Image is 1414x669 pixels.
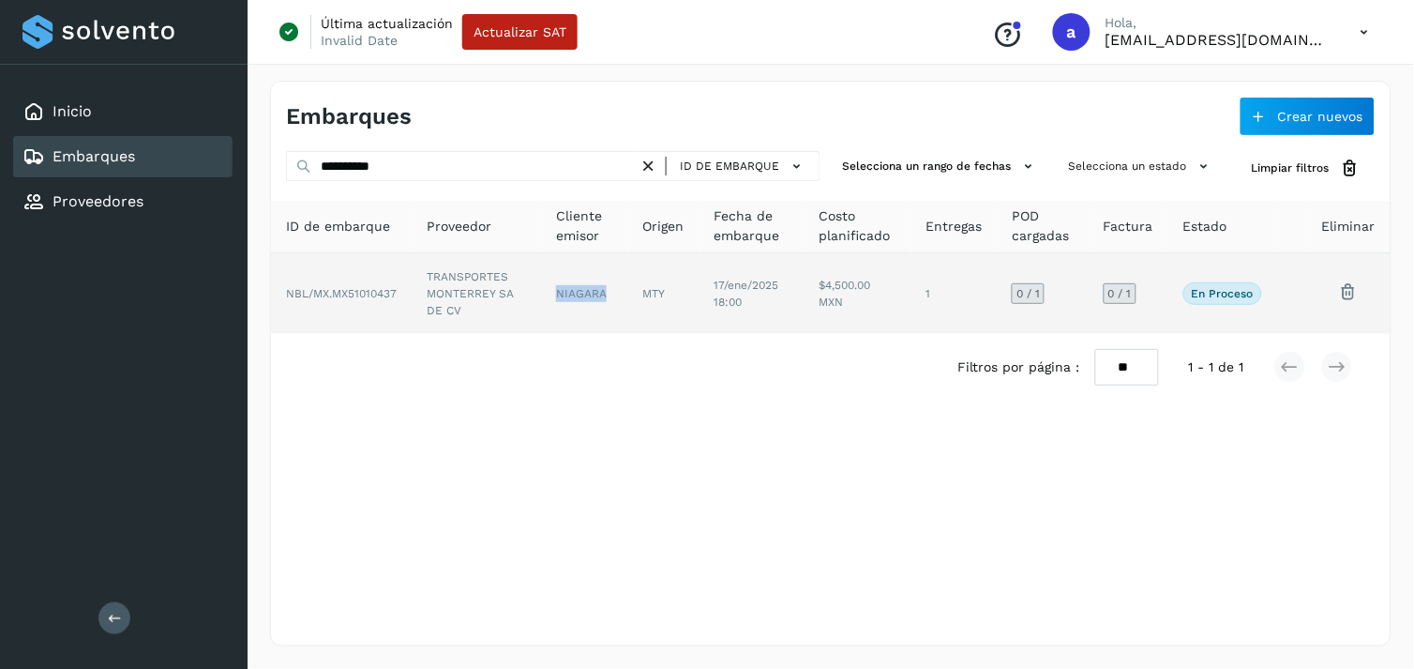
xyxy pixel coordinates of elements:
span: POD cargadas [1012,206,1074,246]
span: Costo planificado [819,206,895,246]
a: Proveedores [53,192,143,210]
h4: Embarques [286,103,412,130]
p: En proceso [1192,287,1254,300]
td: MTY [628,253,699,334]
p: Invalid Date [321,32,398,49]
span: 1 - 1 de 1 [1189,357,1244,377]
p: Última actualización [321,15,453,32]
button: ID de embarque [674,153,812,180]
span: ID de embarque [286,217,390,236]
span: Limpiar filtros [1252,160,1330,176]
span: Estado [1183,217,1227,236]
p: Hola, [1106,15,1331,31]
span: Origen [643,217,684,236]
span: Fecha de embarque [715,206,789,246]
a: Inicio [53,102,92,120]
td: 1 [910,253,997,334]
span: 0 / 1 [1108,288,1132,299]
span: Crear nuevos [1278,110,1363,123]
span: Eliminar [1322,217,1376,236]
span: Cliente emisor [556,206,612,246]
span: Proveedor [427,217,491,236]
td: TRANSPORTES MONTERREY SA DE CV [412,253,541,334]
span: ID de embarque [680,158,779,175]
span: 0 / 1 [1016,288,1040,299]
span: NBL/MX.MX51010437 [286,287,397,300]
span: Actualizar SAT [474,25,566,38]
div: Embarques [13,136,233,177]
span: 17/ene/2025 18:00 [715,279,779,309]
span: Entregas [925,217,982,236]
td: NIAGARA [541,253,627,334]
button: Selecciona un rango de fechas [835,151,1046,182]
button: Crear nuevos [1240,97,1376,136]
button: Actualizar SAT [462,14,578,50]
td: $4,500.00 MXN [804,253,910,334]
p: alejperez@niagarawater.com [1106,31,1331,49]
a: Embarques [53,147,135,165]
button: Limpiar filtros [1237,151,1376,186]
span: Filtros por página : [957,357,1080,377]
div: Inicio [13,91,233,132]
span: Factura [1104,217,1153,236]
button: Selecciona un estado [1061,151,1222,182]
div: Proveedores [13,181,233,222]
